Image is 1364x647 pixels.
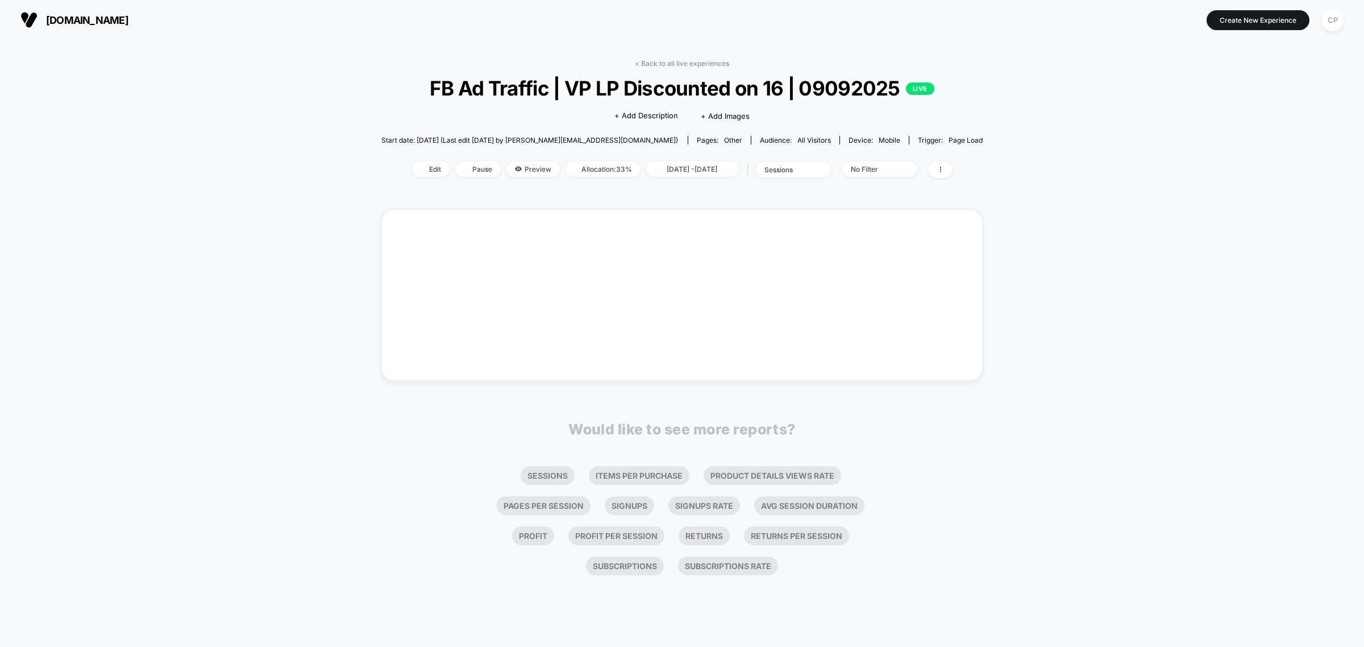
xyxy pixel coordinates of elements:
[497,496,590,515] li: Pages Per Session
[701,111,750,121] span: + Add Images
[17,11,132,29] button: [DOMAIN_NAME]
[512,526,554,545] li: Profit
[635,59,729,68] a: < Back to all live experiences
[411,76,953,100] span: FB Ad Traffic | VP LP Discounted on 16 | 09092025
[754,496,864,515] li: Avg Session Duration
[1207,10,1309,30] button: Create New Experience
[949,136,983,144] span: Page Load
[918,136,983,144] div: Trigger:
[46,14,128,26] span: [DOMAIN_NAME]
[1318,9,1347,32] button: CP
[381,136,678,144] span: Start date: [DATE] (Last edit [DATE] by [PERSON_NAME][EMAIL_ADDRESS][DOMAIN_NAME])
[679,526,730,545] li: Returns
[724,136,742,144] span: other
[668,496,740,515] li: Signups Rate
[568,421,796,438] p: Would like to see more reports?
[614,110,678,122] span: + Add Description
[879,136,900,144] span: mobile
[586,557,664,575] li: Subscriptions
[646,161,738,177] span: [DATE] - [DATE]
[20,11,38,28] img: Visually logo
[506,161,560,177] span: Preview
[521,466,575,485] li: Sessions
[744,161,756,178] span: |
[1321,9,1344,31] div: CP
[764,165,810,174] div: sessions
[851,165,896,173] div: No Filter
[678,557,778,575] li: Subscriptions Rate
[412,161,450,177] span: Edit
[605,496,654,515] li: Signups
[568,526,664,545] li: Profit Per Session
[906,82,934,95] p: LIVE
[565,161,641,177] span: Allocation: 33%
[589,466,689,485] li: Items Per Purchase
[760,136,831,144] div: Audience:
[697,136,742,144] div: Pages:
[704,466,841,485] li: Product Details Views Rate
[744,526,849,545] li: Returns Per Session
[839,136,909,144] span: Device:
[455,161,501,177] span: Pause
[797,136,831,144] span: All Visitors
